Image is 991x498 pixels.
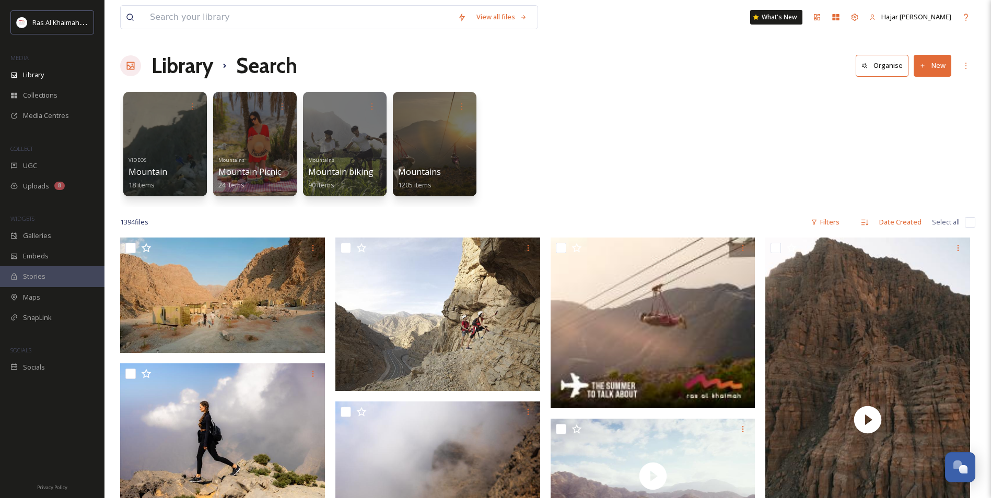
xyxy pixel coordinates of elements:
h1: Search [236,50,297,81]
span: Uploads [23,181,49,191]
span: Privacy Policy [37,484,67,491]
img: Logo_RAKTDA_RGB-01.png [17,17,27,28]
span: Mountain Picnic [218,166,281,177]
span: Media Centres [23,111,69,121]
button: New [914,55,951,76]
span: 90 items [308,180,334,189]
span: Hajar [PERSON_NAME] [881,12,951,21]
span: Mountains [398,166,441,177]
span: Maps [23,292,40,302]
span: Stories [23,271,45,281]
span: Ras Al Khaimah Tourism Development Authority [32,17,180,27]
span: 18 items [129,180,155,189]
input: Search your library [145,6,452,29]
span: Galleries [23,231,51,241]
a: MountainsMountain biking90 items [308,154,374,189]
a: VIDEOSMountain18 items [129,154,167,189]
button: Organise [856,55,908,76]
span: Select all [932,217,960,227]
span: UGC [23,161,37,171]
span: 1205 items [398,180,432,189]
a: Hajar [PERSON_NAME] [864,7,957,27]
span: Socials [23,362,45,372]
div: Filters [806,212,845,232]
span: Mountains [218,157,244,163]
img: KSA_Digital Banners_Zipline-07.jpg [551,238,755,408]
span: COLLECT [10,145,33,152]
span: MEDIA [10,54,29,62]
a: Privacy Policy [37,480,67,493]
span: Library [23,70,44,80]
div: Date Created [874,212,927,232]
a: What's New [750,10,802,25]
span: 24 items [218,180,244,189]
span: Embeds [23,251,49,261]
a: MountainsMountain Picnic24 items [218,154,281,189]
span: SnapLink [23,313,52,323]
img: (C) RAKTDA - Adventurous travellers can enjoy a series of hiking opportunities on the UAE's talle... [335,238,540,391]
span: 1394 file s [120,217,148,227]
a: View all files [471,7,532,27]
span: WIDGETS [10,215,34,222]
button: Open Chat [945,452,975,482]
a: Mountains1205 items [398,167,441,189]
span: Mountains [308,157,334,163]
span: Mountain [129,166,167,177]
span: Collections [23,90,57,100]
img: (C) BGEC.jpg [120,238,325,353]
a: Library [151,50,213,81]
span: VIDEOS [129,157,146,163]
div: 8 [54,182,65,190]
span: Mountain biking [308,166,374,177]
span: SOCIALS [10,346,31,354]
